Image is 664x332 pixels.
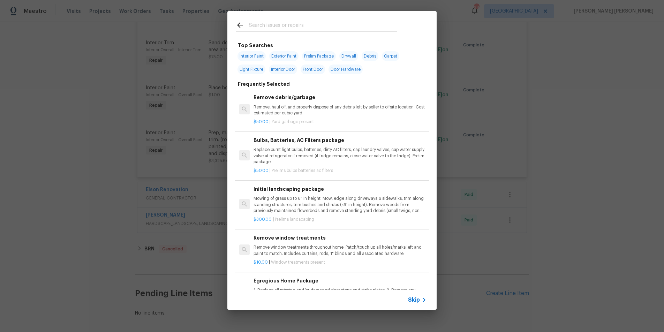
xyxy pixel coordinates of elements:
[275,217,314,221] span: Prelims landscaping
[272,168,333,173] span: Prelims bulbs batteries ac filters
[249,21,397,31] input: Search issues or repairs
[237,65,265,74] span: Light Fixture
[254,136,427,144] h6: Bulbs, Batteries, AC Filters package
[339,51,358,61] span: Drywall
[254,217,427,222] p: |
[254,168,269,173] span: $50.00
[254,119,427,125] p: |
[254,260,268,264] span: $10.00
[254,277,427,285] h6: Egregious Home Package
[272,120,314,124] span: Yard garbage present
[254,104,427,116] p: Remove, haul off, and properly dispose of any debris left by seller to offsite location. Cost est...
[269,51,299,61] span: Exterior Paint
[254,259,427,265] p: |
[254,234,427,242] h6: Remove window treatments
[254,147,427,165] p: Replace burnt light bulbs, batteries, dirty AC filters, cap laundry valves, cap water supply valv...
[238,41,273,49] h6: Top Searches
[254,217,272,221] span: $300.00
[254,120,269,124] span: $50.00
[254,287,427,305] p: 1. Replace all missing and/or damaged door stops and strike plates. 2. Remove any broken or damag...
[301,65,325,74] span: Front Door
[254,93,427,101] h6: Remove debris/garbage
[254,196,427,213] p: Mowing of grass up to 6" in height. Mow, edge along driveways & sidewalks, trim along standing st...
[238,80,290,88] h6: Frequently Selected
[362,51,378,61] span: Debris
[269,65,297,74] span: Interior Door
[329,65,363,74] span: Door Hardware
[382,51,399,61] span: Carpet
[408,296,420,303] span: Skip
[254,185,427,193] h6: Initial landscaping package
[237,51,266,61] span: Interior Paint
[302,51,336,61] span: Prelim Package
[254,244,427,256] p: Remove window treatments throughout home. Patch/touch up all holes/marks left and paint to match....
[271,260,325,264] span: Window treatments present
[254,168,427,174] p: |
